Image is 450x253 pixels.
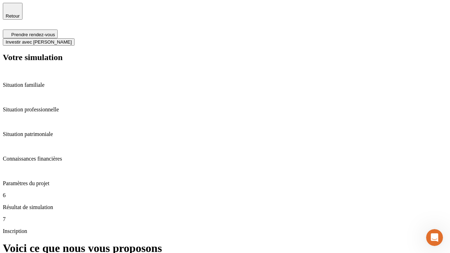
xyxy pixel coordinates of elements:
[11,32,55,37] span: Prendre rendez-vous
[3,180,447,187] p: Paramètres du projet
[3,216,447,222] p: 7
[3,131,447,137] p: Situation patrimoniale
[3,192,447,199] p: 6
[3,3,22,20] button: Retour
[3,228,447,234] p: Inscription
[6,39,72,45] span: Investir avec [PERSON_NAME]
[426,229,443,246] iframe: Intercom live chat
[3,82,447,88] p: Situation familiale
[3,204,447,210] p: Résultat de simulation
[3,53,447,62] h2: Votre simulation
[3,156,447,162] p: Connaissances financières
[3,30,58,38] button: Prendre rendez-vous
[3,106,447,113] p: Situation professionnelle
[3,38,75,46] button: Investir avec [PERSON_NAME]
[6,13,20,19] span: Retour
